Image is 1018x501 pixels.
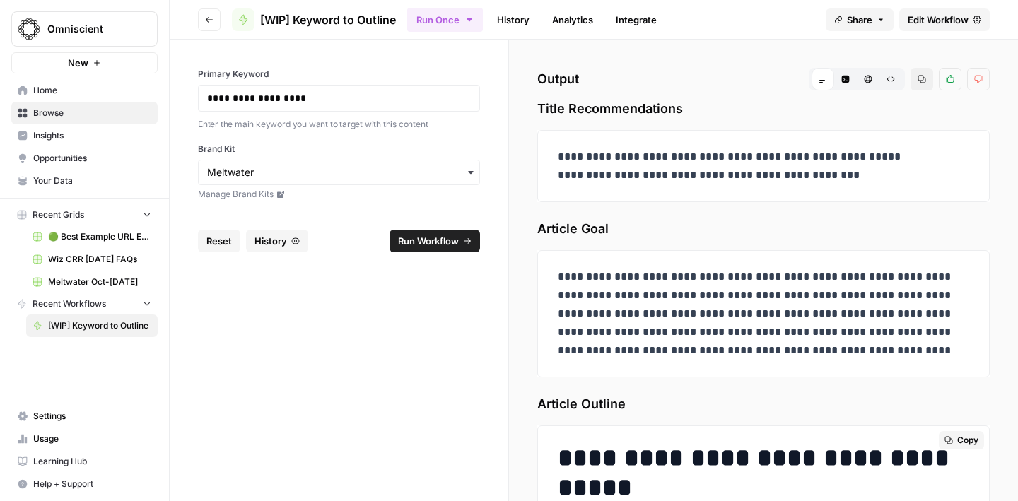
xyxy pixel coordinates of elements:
[48,230,151,243] span: 🟢 Best Example URL Extractor Grid (4)
[33,208,84,221] span: Recent Grids
[11,405,158,428] a: Settings
[957,434,978,447] span: Copy
[537,394,990,414] span: Article Outline
[206,234,232,248] span: Reset
[826,8,894,31] button: Share
[33,297,106,310] span: Recent Workflows
[198,143,480,155] label: Brand Kit
[48,319,151,332] span: [WIP] Keyword to Outline
[899,8,990,31] a: Edit Workflow
[11,473,158,495] button: Help + Support
[260,11,396,28] span: [WIP] Keyword to Outline
[847,13,872,27] span: Share
[255,234,287,248] span: History
[232,8,396,31] a: [WIP] Keyword to Outline
[11,124,158,147] a: Insights
[33,129,151,142] span: Insights
[908,13,969,27] span: Edit Workflow
[33,84,151,97] span: Home
[33,432,151,445] span: Usage
[198,188,480,201] a: Manage Brand Kits
[537,219,990,239] span: Article Goal
[33,175,151,187] span: Your Data
[47,22,133,36] span: Omniscient
[544,8,602,31] a: Analytics
[33,455,151,468] span: Learning Hub
[198,117,480,131] p: Enter the main keyword you want to target with this content
[198,68,480,81] label: Primary Keyword
[607,8,665,31] a: Integrate
[33,478,151,490] span: Help + Support
[398,234,459,248] span: Run Workflow
[198,230,240,252] button: Reset
[207,165,471,179] input: Meltwater
[939,431,984,449] button: Copy
[390,230,480,252] button: Run Workflow
[537,99,990,119] span: Title Recommendations
[488,8,538,31] a: History
[11,428,158,450] a: Usage
[26,314,158,337] a: [WIP] Keyword to Outline
[11,52,158,73] button: New
[33,107,151,119] span: Browse
[11,79,158,102] a: Home
[48,276,151,288] span: Meltwater Oct-[DATE]
[68,56,88,70] span: New
[26,248,158,271] a: Wiz CRR [DATE] FAQs
[11,102,158,124] a: Browse
[11,293,158,314] button: Recent Workflows
[11,11,158,47] button: Workspace: Omniscient
[48,253,151,266] span: Wiz CRR [DATE] FAQs
[33,410,151,423] span: Settings
[11,450,158,473] a: Learning Hub
[11,147,158,170] a: Opportunities
[26,225,158,248] a: 🟢 Best Example URL Extractor Grid (4)
[11,204,158,225] button: Recent Grids
[26,271,158,293] a: Meltwater Oct-[DATE]
[11,170,158,192] a: Your Data
[16,16,42,42] img: Omniscient Logo
[246,230,308,252] button: History
[407,8,483,32] button: Run Once
[537,68,990,90] h2: Output
[33,152,151,165] span: Opportunities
